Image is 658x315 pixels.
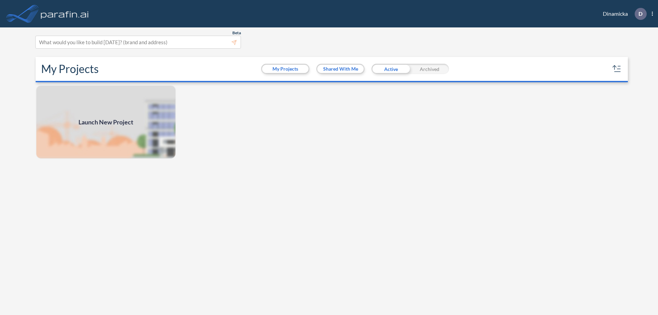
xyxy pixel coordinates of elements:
[262,65,308,73] button: My Projects
[36,85,176,159] a: Launch New Project
[410,64,449,74] div: Archived
[317,65,364,73] button: Shared With Me
[78,118,133,127] span: Launch New Project
[611,63,622,74] button: sort
[36,85,176,159] img: add
[232,30,241,36] span: Beta
[39,7,90,21] img: logo
[638,11,643,17] p: D
[371,64,410,74] div: Active
[41,62,99,75] h2: My Projects
[593,8,653,20] div: Dinamicka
